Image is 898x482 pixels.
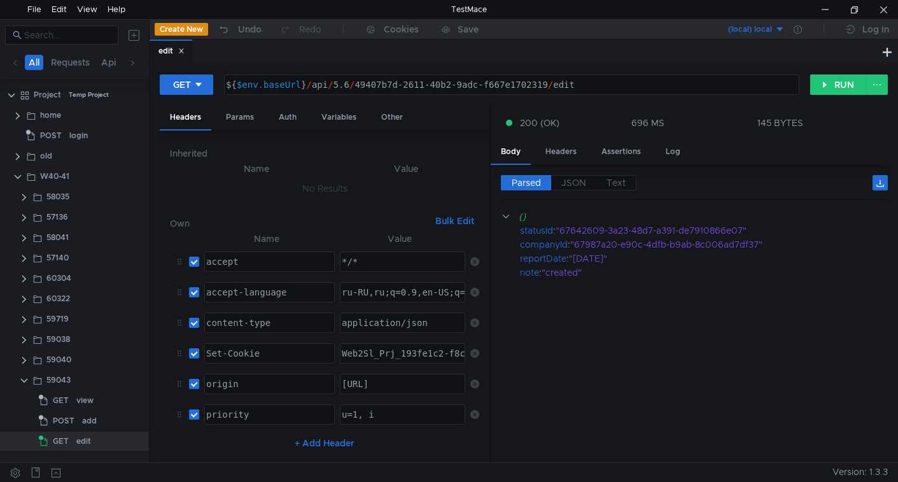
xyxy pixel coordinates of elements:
[46,269,71,288] div: 60304
[832,463,888,481] span: Version: 1.3.3
[862,22,889,37] div: Log In
[40,106,61,125] div: home
[607,177,626,188] span: Text
[25,55,43,70] button: All
[53,432,69,451] span: GET
[302,183,347,194] nz-embed-empty: No Results
[46,248,69,267] div: 57140
[520,252,888,266] div: :
[69,85,109,104] div: Temp Project
[46,228,69,247] div: 58041
[556,223,871,237] div: "67642609-3a23-48d7-a391-de7910866e07"
[46,289,70,308] div: 60322
[155,23,208,36] button: Create New
[371,106,413,129] div: Other
[728,24,772,36] div: (local) local
[570,237,872,252] div: "67987a20-e90c-4dfb-b9ab-8c006ad7df37"
[757,117,803,129] div: 145 BYTES
[430,213,479,229] button: Bulk Edit
[24,28,111,42] input: Search...
[810,74,867,95] button: RUN
[170,146,479,161] h6: Inherited
[299,22,321,37] div: Redo
[520,266,539,280] div: note
[97,55,120,70] button: Api
[311,106,367,129] div: Variables
[491,140,531,165] div: Body
[520,237,888,252] div: :
[569,252,872,266] div: "[DATE]"
[82,411,97,430] div: add
[180,161,332,176] th: Name
[40,167,69,186] div: W40-41
[656,140,691,164] div: Log
[696,19,785,39] button: (local) local
[53,391,69,410] span: GET
[158,45,185,58] div: edit
[520,116,559,130] span: 200 (OK)
[269,106,307,129] div: Auth
[76,432,91,451] div: edit
[335,231,465,246] th: Value
[160,106,211,131] div: Headers
[458,25,479,34] div: Save
[270,20,330,39] button: Redo
[520,266,888,280] div: :
[160,74,213,95] button: GET
[46,350,71,369] div: 59040
[216,106,264,129] div: Params
[512,177,541,188] span: Parsed
[535,140,587,164] div: Headers
[591,140,651,164] div: Assertions
[46,208,68,227] div: 57136
[47,55,94,70] button: Requests
[631,117,664,129] div: 696 MS
[208,20,270,39] button: Undo
[76,391,94,410] div: view
[53,411,74,430] span: POST
[199,231,335,246] th: Name
[520,237,568,252] div: companyId
[173,78,191,92] div: GET
[170,216,430,231] h6: Own
[69,126,88,145] div: login
[290,436,360,451] button: + Add Header
[542,266,871,280] div: "created"
[520,223,888,237] div: :
[46,371,71,390] div: 59043
[384,22,419,37] div: Cookies
[46,330,70,349] div: 59038
[40,146,52,166] div: old
[34,85,61,104] div: Project
[40,126,62,145] span: POST
[46,309,69,329] div: 59719
[520,252,566,266] div: reportDate
[520,223,553,237] div: statusId
[332,161,479,176] th: Value
[46,187,69,206] div: 58035
[519,209,869,223] div: {}
[561,177,586,188] span: JSON
[238,22,262,37] div: Undo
